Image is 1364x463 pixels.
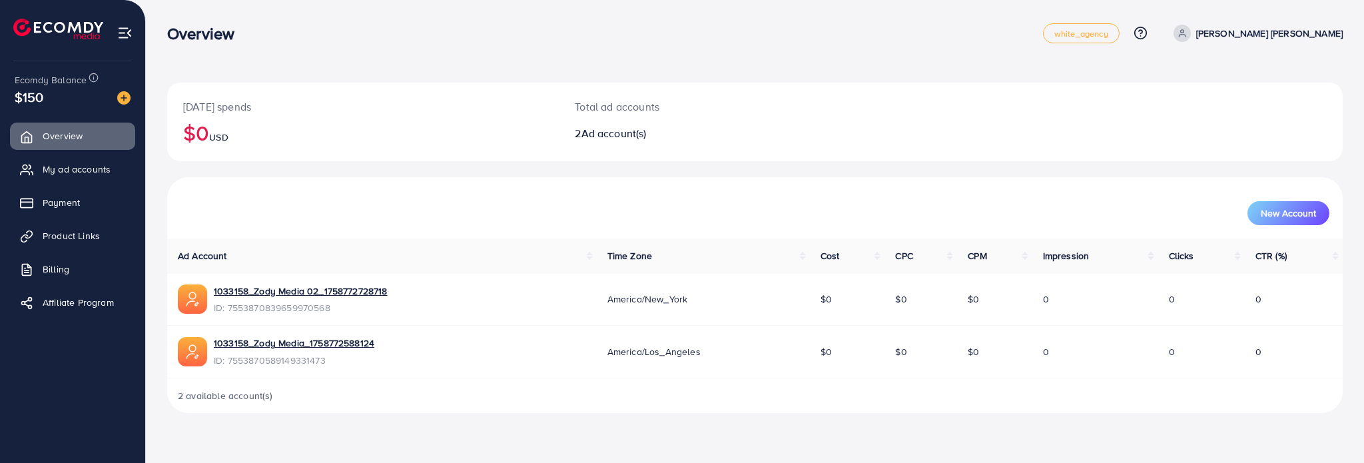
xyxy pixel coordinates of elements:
[10,223,135,249] a: Product Links
[178,284,207,314] img: ic-ads-acc.e4c84228.svg
[214,336,374,350] a: 1033158_Zody Media_1758772588124
[1169,249,1194,262] span: Clicks
[167,24,245,43] h3: Overview
[10,289,135,316] a: Affiliate Program
[968,249,986,262] span: CPM
[10,189,135,216] a: Payment
[581,126,647,141] span: Ad account(s)
[1247,201,1329,225] button: New Account
[821,249,840,262] span: Cost
[575,127,837,140] h2: 2
[43,296,114,309] span: Affiliate Program
[1169,345,1175,358] span: 0
[968,345,979,358] span: $0
[607,345,701,358] span: America/Los_Angeles
[183,99,543,115] p: [DATE] spends
[1043,345,1049,358] span: 0
[43,163,111,176] span: My ad accounts
[1054,29,1108,38] span: white_agency
[1169,292,1175,306] span: 0
[209,131,228,144] span: USD
[1261,209,1316,218] span: New Account
[1043,23,1120,43] a: white_agency
[15,87,44,107] span: $150
[1255,292,1261,306] span: 0
[15,73,87,87] span: Ecomdy Balance
[43,196,80,209] span: Payment
[214,354,374,367] span: ID: 7553870589149331473
[1255,345,1261,358] span: 0
[10,156,135,183] a: My ad accounts
[821,345,832,358] span: $0
[43,129,83,143] span: Overview
[178,337,207,366] img: ic-ads-acc.e4c84228.svg
[575,99,837,115] p: Total ad accounts
[1043,249,1090,262] span: Impression
[607,292,688,306] span: America/New_York
[214,284,388,298] a: 1033158_Zody Media 02_1758772728718
[178,249,227,262] span: Ad Account
[43,229,100,242] span: Product Links
[1043,292,1049,306] span: 0
[821,292,832,306] span: $0
[895,292,906,306] span: $0
[10,256,135,282] a: Billing
[968,292,979,306] span: $0
[895,345,906,358] span: $0
[117,25,133,41] img: menu
[607,249,652,262] span: Time Zone
[43,262,69,276] span: Billing
[10,123,135,149] a: Overview
[214,301,388,314] span: ID: 7553870839659970568
[13,19,103,39] img: logo
[1255,249,1287,262] span: CTR (%)
[895,249,912,262] span: CPC
[1168,25,1343,42] a: [PERSON_NAME] [PERSON_NAME]
[183,120,543,145] h2: $0
[117,91,131,105] img: image
[1196,25,1343,41] p: [PERSON_NAME] [PERSON_NAME]
[178,389,273,402] span: 2 available account(s)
